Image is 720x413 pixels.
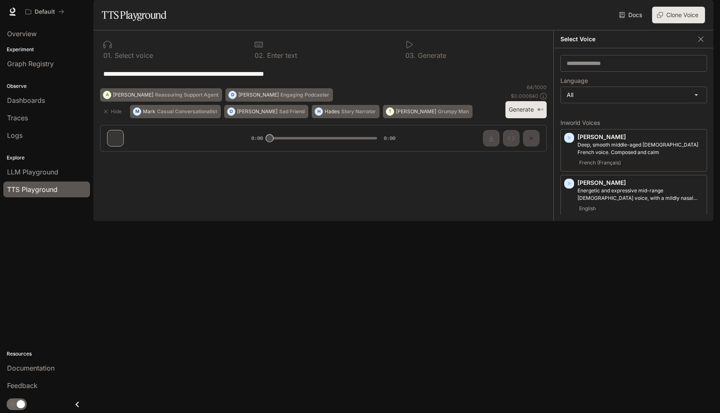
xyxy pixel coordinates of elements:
[383,105,472,118] button: T[PERSON_NAME]Grumpy Man
[617,7,645,23] a: Docs
[577,141,703,156] p: Deep, smooth middle-aged male French voice. Composed and calm
[312,105,380,118] button: HHadesStory Narrator
[255,52,265,59] p: 0 2 .
[341,109,376,114] p: Story Narrator
[35,8,55,15] p: Default
[103,88,111,102] div: A
[265,52,297,59] p: Enter text
[577,204,597,214] span: English
[155,92,218,97] p: Reassuring Support Agent
[133,105,141,118] div: M
[577,187,703,202] p: Energetic and expressive mid-range male voice, with a mildly nasal quality
[561,87,707,103] div: All
[560,78,588,84] p: Language
[237,109,277,114] p: [PERSON_NAME]
[238,92,279,97] p: [PERSON_NAME]
[103,52,112,59] p: 0 1 .
[22,3,68,20] button: All workspaces
[113,92,153,97] p: [PERSON_NAME]
[511,92,538,100] p: $ 0.000640
[279,109,305,114] p: Sad Friend
[100,88,222,102] button: A[PERSON_NAME]Reassuring Support Agent
[386,105,394,118] div: T
[416,52,446,59] p: Generate
[396,109,436,114] p: [PERSON_NAME]
[325,109,340,114] p: Hades
[102,7,166,23] h1: TTS Playground
[315,105,322,118] div: H
[100,105,127,118] button: Hide
[577,179,703,187] p: [PERSON_NAME]
[280,92,329,97] p: Engaging Podcaster
[112,52,153,59] p: Select voice
[577,133,703,141] p: [PERSON_NAME]
[537,107,543,112] p: ⌘⏎
[438,109,469,114] p: Grumpy Man
[224,105,308,118] button: O[PERSON_NAME]Sad Friend
[229,88,236,102] div: D
[652,7,705,23] button: Clone Voice
[405,52,416,59] p: 0 3 .
[227,105,235,118] div: O
[560,120,707,126] p: Inworld Voices
[505,101,547,118] button: Generate⌘⏎
[130,105,221,118] button: MMarkCasual Conversationalist
[157,109,217,114] p: Casual Conversationalist
[143,109,155,114] p: Mark
[225,88,333,102] button: D[PERSON_NAME]Engaging Podcaster
[527,84,547,91] p: 64 / 1000
[577,158,622,168] span: French (Français)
